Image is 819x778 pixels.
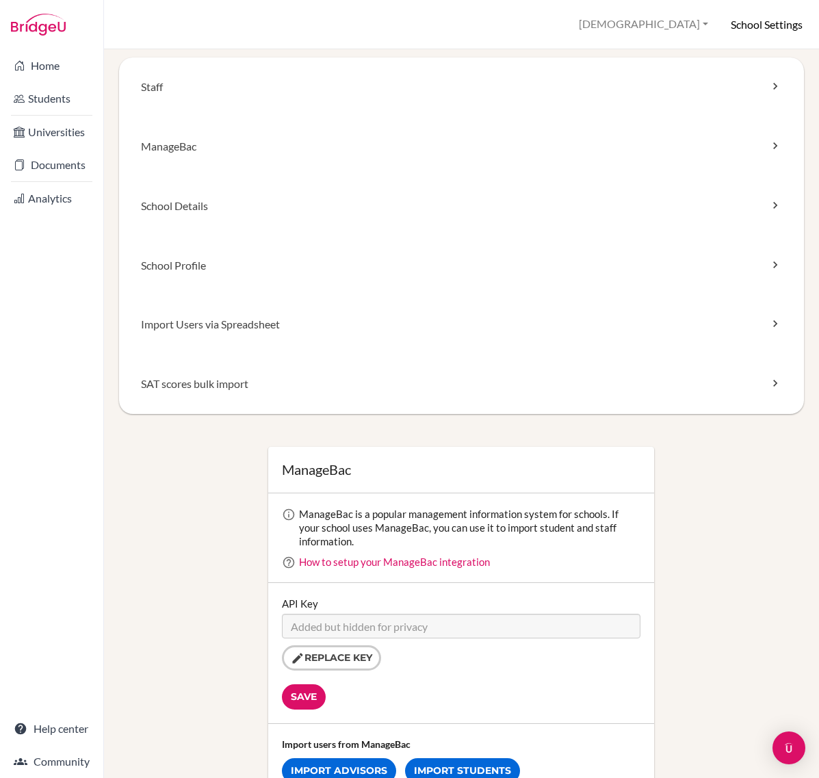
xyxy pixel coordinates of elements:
[3,85,101,112] a: Students
[11,14,66,36] img: Bridge-U
[772,731,805,764] div: Open Intercom Messenger
[299,507,640,548] div: ManageBac is a popular management information system for schools. If your school uses ManageBac, ...
[282,645,381,671] button: Replace key
[119,57,804,117] a: Staff
[3,185,101,212] a: Analytics
[3,748,101,775] a: Community
[299,556,490,568] a: How to setup your ManageBac integration
[119,295,804,354] a: Import Users via Spreadsheet
[3,151,101,179] a: Documents
[3,52,101,79] a: Home
[282,684,326,710] input: Save
[3,118,101,146] a: Universities
[119,117,804,177] a: ManageBac
[282,738,640,751] div: Import users from ManageBac
[573,12,714,37] button: [DEMOGRAPHIC_DATA]
[119,177,804,236] a: School Details
[119,236,804,296] a: School Profile
[731,17,803,32] h6: School Settings
[3,715,101,742] a: Help center
[119,354,804,414] a: SAT scores bulk import
[282,461,640,479] h1: ManageBac
[282,614,640,638] input: Added but hidden for privacy
[282,597,318,610] label: API Key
